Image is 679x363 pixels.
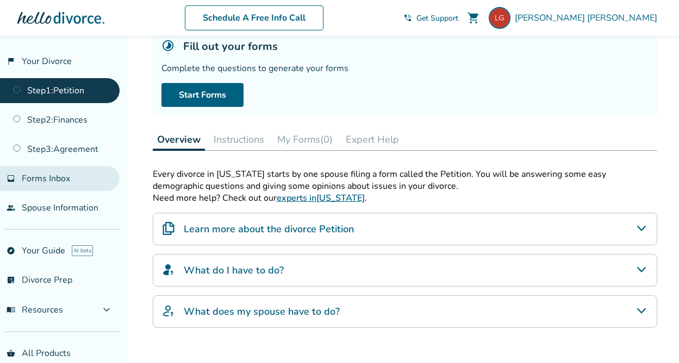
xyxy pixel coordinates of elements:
a: Schedule A Free Info Call [185,5,323,30]
span: expand_more [100,303,113,316]
div: What do I have to do? [153,254,657,286]
h4: What does my spouse have to do? [184,304,340,319]
a: Start Forms [161,83,244,107]
div: Learn more about the divorce Petition [153,213,657,245]
iframe: Chat Widget [625,311,679,363]
button: Overview [153,129,205,151]
span: menu_book [7,305,15,314]
div: What does my spouse have to do? [153,295,657,328]
button: Instructions [209,129,269,150]
img: lgonzalez-ratchev@sobrato.org [489,7,510,29]
a: phone_in_talkGet Support [403,13,458,23]
span: shopping_basket [7,349,15,358]
img: Learn more about the divorce Petition [162,222,175,235]
span: list_alt_check [7,276,15,284]
span: phone_in_talk [403,14,412,22]
span: [PERSON_NAME] [PERSON_NAME] [515,12,662,24]
span: Resources [7,304,63,316]
span: people [7,203,15,212]
span: AI beta [72,245,93,256]
span: flag_2 [7,57,15,66]
img: What do I have to do? [162,263,175,276]
span: inbox [7,174,15,183]
h4: Learn more about the divorce Petition [184,222,354,236]
span: shopping_cart [467,11,480,24]
span: Forms Inbox [22,173,70,184]
span: Get Support [416,13,458,23]
p: Every divorce in [US_STATE] starts by one spouse filing a form called the Petition. You will be a... [153,168,657,192]
p: Need more help? Check out our . [153,192,657,204]
img: What does my spouse have to do? [162,304,175,317]
h5: Fill out your forms [183,39,278,54]
button: Expert Help [341,129,403,150]
h4: What do I have to do? [184,263,284,277]
button: My Forms(0) [273,129,337,150]
div: Complete the questions to generate your forms [161,62,649,74]
span: explore [7,246,15,255]
a: experts in[US_STATE] [277,192,365,204]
